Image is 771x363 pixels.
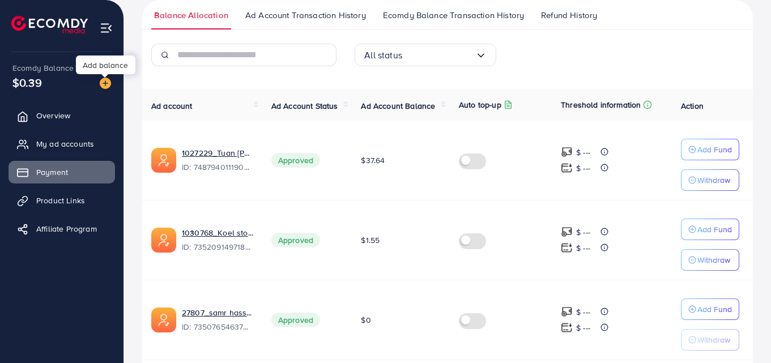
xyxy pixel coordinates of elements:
img: top-up amount [561,242,573,254]
p: Threshold information [561,98,641,112]
p: Withdraw [697,173,730,187]
div: Add balance [76,55,135,74]
img: menu [100,22,113,35]
span: Affiliate Program [36,223,97,234]
p: Add Fund [697,143,732,156]
button: Withdraw [681,169,739,191]
p: $ --- [576,161,590,175]
span: Ad Account Status [271,100,338,112]
span: Action [681,100,704,112]
img: top-up amount [561,306,573,318]
span: Approved [271,233,320,247]
span: $1.55 [361,234,380,246]
a: Product Links [8,189,115,212]
button: Withdraw [681,329,739,351]
span: Overview [36,110,70,121]
img: top-up amount [561,322,573,334]
img: logo [11,16,88,33]
span: ID: 7352091497182806017 [182,241,253,253]
span: Ad Account Transaction History [245,9,366,22]
img: ic-ads-acc.e4c84228.svg [151,148,176,173]
span: Ecomdy Balance [12,62,74,74]
p: $ --- [576,241,590,255]
img: top-up amount [561,162,573,174]
span: Product Links [36,195,85,206]
span: All status [364,46,402,64]
span: Payment [36,166,68,178]
img: image [100,78,111,89]
img: ic-ads-acc.e4c84228.svg [151,228,176,253]
div: Search for option [355,44,496,66]
button: Add Fund [681,139,739,160]
img: ic-ads-acc.e4c84228.svg [151,308,176,332]
p: $ --- [576,321,590,335]
p: Add Fund [697,302,732,316]
img: top-up amount [561,226,573,238]
a: Affiliate Program [8,217,115,240]
div: <span class='underline'>1030768_Koel store_1711792217396</span></br>7352091497182806017 [182,227,253,253]
span: ID: 7350765463707795458 [182,321,253,332]
div: <span class='underline'>1027229_Tuan Hung</span></br>7487940111900934151 [182,147,253,173]
span: Ad Account Balance [361,100,435,112]
a: Overview [8,104,115,127]
a: 1030768_Koel store_1711792217396 [182,227,253,238]
span: $0 [361,314,370,326]
span: Refund History [541,9,597,22]
a: My ad accounts [8,133,115,155]
iframe: Chat [723,312,763,355]
span: $37.64 [361,155,385,166]
p: Auto top-up [459,98,501,112]
span: Ad account [151,100,193,112]
button: Add Fund [681,219,739,240]
p: $ --- [576,146,590,159]
span: ID: 7487940111900934151 [182,161,253,173]
a: 1027229_Tuan [PERSON_NAME] [182,147,253,159]
span: My ad accounts [36,138,94,150]
button: Withdraw [681,249,739,271]
p: $ --- [576,305,590,319]
button: Add Fund [681,298,739,320]
span: Approved [271,153,320,168]
a: Payment [8,161,115,183]
input: Search for option [402,46,475,64]
p: $ --- [576,225,590,239]
p: Withdraw [697,253,730,267]
span: $0.39 [12,74,42,91]
div: <span class='underline'>27807_samr hassan_1711483482364</span></br>7350765463707795458 [182,307,253,333]
p: Add Fund [697,223,732,236]
span: Ecomdy Balance Transaction History [383,9,524,22]
span: Approved [271,313,320,327]
img: top-up amount [561,146,573,158]
a: 27807_samr hassan_1711483482364 [182,307,253,318]
p: Withdraw [697,333,730,347]
span: Balance Allocation [154,9,228,22]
